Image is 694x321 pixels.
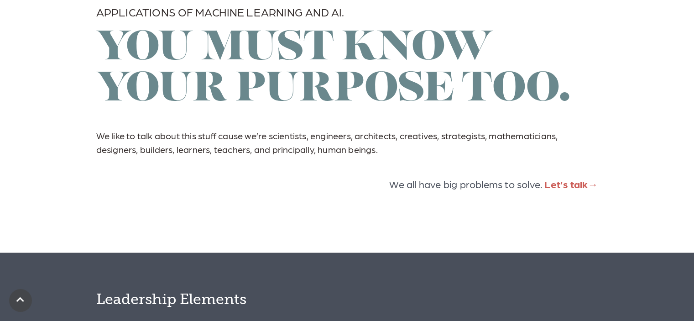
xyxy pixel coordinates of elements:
span: You must know your purpose too. [96,28,571,111]
p: We like to talk about this stuff cause we’re scientists, engineers, architects, creatives, strate... [96,115,598,169]
span: We all have big problems to solve. [389,177,542,189]
span: Leadership Elements [96,290,246,307]
a: Let’s talk [544,177,588,189]
a: → [588,177,598,189]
